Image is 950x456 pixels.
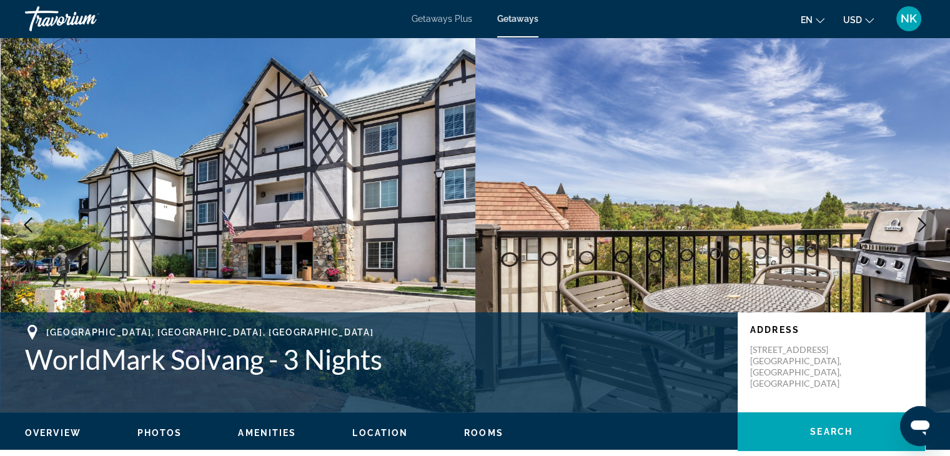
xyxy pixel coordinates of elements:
[464,428,503,438] span: Rooms
[900,406,940,446] iframe: Button to launch messaging window
[843,11,874,29] button: Change currency
[238,428,296,438] span: Amenities
[352,427,408,439] button: Location
[46,327,374,337] span: [GEOGRAPHIC_DATA], [GEOGRAPHIC_DATA], [GEOGRAPHIC_DATA]
[843,15,862,25] span: USD
[750,325,913,335] p: Address
[801,11,824,29] button: Change language
[137,428,182,438] span: Photos
[906,209,938,240] button: Next image
[352,428,408,438] span: Location
[25,427,81,439] button: Overview
[238,427,296,439] button: Amenities
[893,6,925,32] button: User Menu
[25,2,150,35] a: Travorium
[901,12,917,25] span: NK
[12,209,44,240] button: Previous image
[497,14,538,24] a: Getaways
[137,427,182,439] button: Photos
[738,412,925,451] button: Search
[412,14,472,24] a: Getaways Plus
[750,344,850,389] p: [STREET_ADDRESS] [GEOGRAPHIC_DATA], [GEOGRAPHIC_DATA], [GEOGRAPHIC_DATA]
[810,427,853,437] span: Search
[801,15,813,25] span: en
[25,343,725,375] h1: WorldMark Solvang - 3 Nights
[25,428,81,438] span: Overview
[464,427,503,439] button: Rooms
